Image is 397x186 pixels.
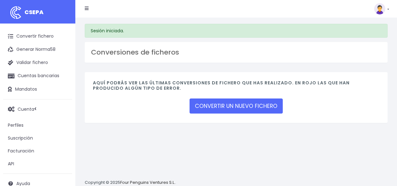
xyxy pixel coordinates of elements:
a: Convertir fichero [3,30,72,43]
a: API [3,157,72,170]
div: Sesión iniciada. [85,24,388,38]
a: Cuenta [3,103,72,116]
span: Cuenta [18,106,34,112]
a: Mandatos [3,83,72,96]
a: Generar Norma58 [3,43,72,56]
p: Copyright © 2025 . [85,179,176,186]
h4: Aquí podrás ver las últimas conversiones de fichero que has realizado. En rojo las que han produc... [93,80,379,94]
a: Suscripción [3,132,72,145]
a: Cuentas bancarias [3,69,72,82]
h3: Conversiones de ficheros [91,48,381,56]
a: Perfiles [3,119,72,132]
a: Validar fichero [3,56,72,69]
a: CONVERTIR UN NUEVO FICHERO [190,98,283,114]
a: Four Penguins Ventures S.L. [120,179,175,185]
img: logo [8,5,24,20]
a: Facturación [3,145,72,157]
span: CSEPA [24,8,44,16]
img: profile [374,3,385,14]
